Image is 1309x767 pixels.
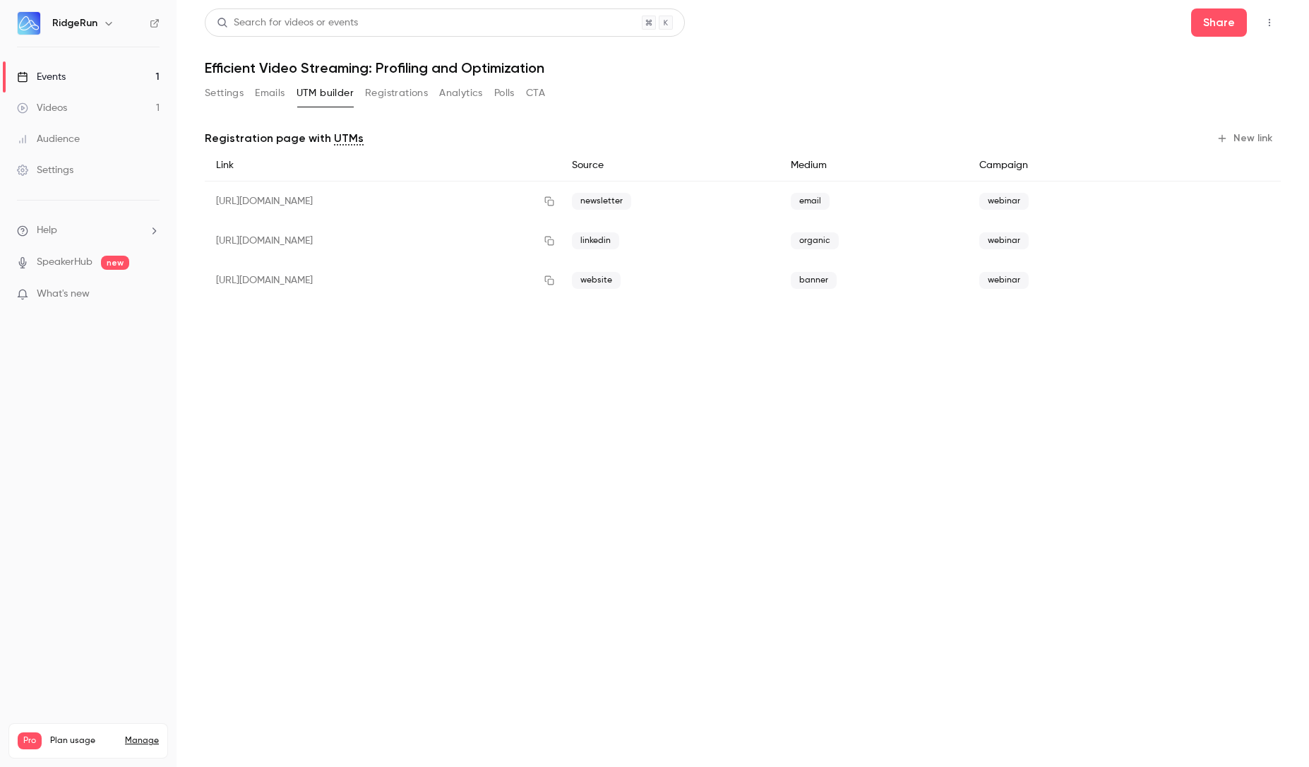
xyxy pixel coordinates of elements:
[205,59,1281,76] h1: Efficient Video Streaming: Profiling and Optimization
[37,255,92,270] a: SpeakerHub
[17,70,66,84] div: Events
[572,272,621,289] span: website
[101,256,129,270] span: new
[205,82,244,105] button: Settings
[125,735,159,747] a: Manage
[968,150,1160,182] div: Campaign
[1191,8,1247,37] button: Share
[365,82,428,105] button: Registrations
[572,232,619,249] span: linkedin
[572,193,631,210] span: newsletter
[52,16,97,30] h6: RidgeRun
[205,150,561,182] div: Link
[561,150,779,182] div: Source
[17,101,67,115] div: Videos
[791,272,837,289] span: banner
[526,82,545,105] button: CTA
[205,221,561,261] div: [URL][DOMAIN_NAME]
[50,735,116,747] span: Plan usage
[979,232,1029,249] span: webinar
[979,272,1029,289] span: webinar
[334,130,364,147] a: UTMs
[791,232,839,249] span: organic
[205,261,561,300] div: [URL][DOMAIN_NAME]
[494,82,515,105] button: Polls
[17,163,73,177] div: Settings
[217,16,358,30] div: Search for videos or events
[205,130,364,147] p: Registration page with
[297,82,354,105] button: UTM builder
[17,132,80,146] div: Audience
[439,82,483,105] button: Analytics
[255,82,285,105] button: Emails
[17,223,160,238] li: help-dropdown-opener
[979,193,1029,210] span: webinar
[37,223,57,238] span: Help
[205,182,561,222] div: [URL][DOMAIN_NAME]
[18,732,42,749] span: Pro
[779,150,968,182] div: Medium
[18,12,40,35] img: RidgeRun
[37,287,90,302] span: What's new
[791,193,830,210] span: email
[1211,127,1281,150] button: New link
